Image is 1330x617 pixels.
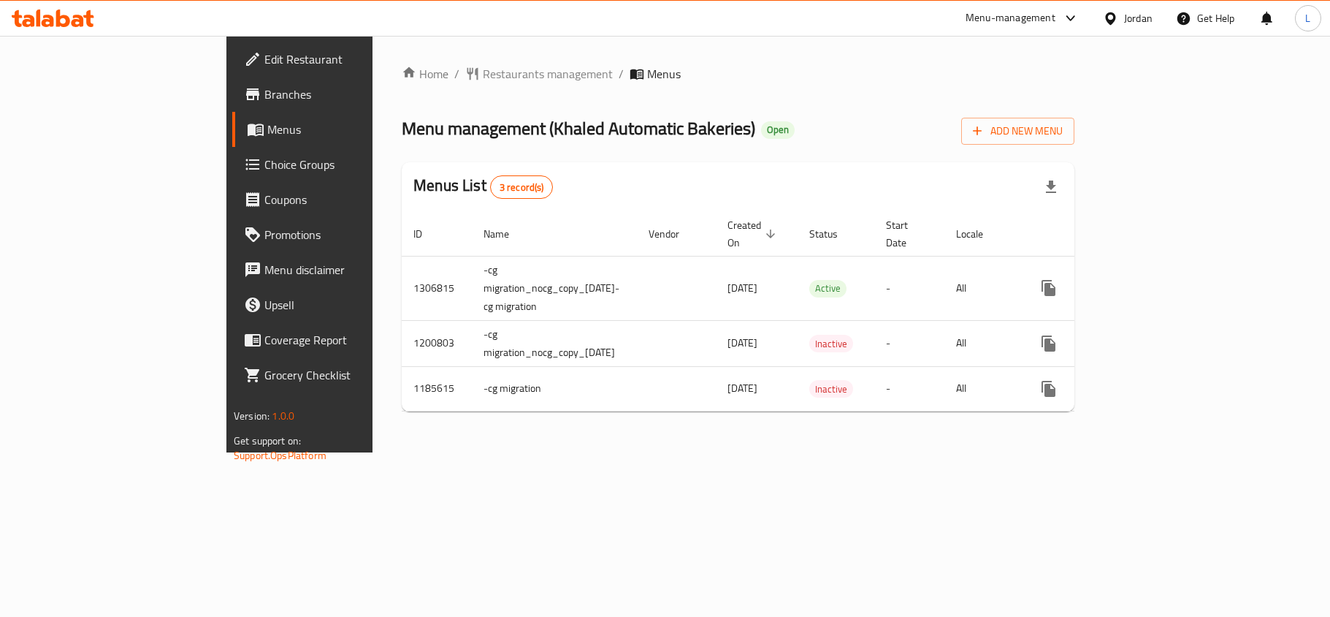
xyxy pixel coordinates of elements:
[483,65,613,83] span: Restaurants management
[490,175,554,199] div: Total records count
[264,331,437,349] span: Coverage Report
[491,181,553,194] span: 3 record(s)
[465,65,613,83] a: Restaurants management
[944,256,1020,320] td: All
[874,320,944,366] td: -
[267,121,437,138] span: Menus
[234,446,326,465] a: Support.OpsPlatform
[809,336,853,352] span: Inactive
[264,191,437,208] span: Coupons
[413,175,553,199] h2: Menus List
[472,256,637,320] td: -cg migration_nocg_copy_[DATE]-cg migration
[619,65,624,83] li: /
[484,225,528,243] span: Name
[809,280,846,297] span: Active
[1020,212,1183,257] th: Actions
[649,225,698,243] span: Vendor
[413,225,441,243] span: ID
[232,147,448,182] a: Choice Groups
[272,406,294,425] span: 1.0.0
[886,216,927,251] span: Start Date
[402,212,1183,412] table: enhanced table
[234,406,270,425] span: Version:
[1066,270,1101,306] button: Change Status
[809,380,853,398] div: Inactive
[1305,10,1310,26] span: L
[402,65,1074,83] nav: breadcrumb
[264,366,437,384] span: Grocery Checklist
[472,320,637,366] td: -cg migration_nocg_copy_[DATE]
[232,252,448,287] a: Menu disclaimer
[647,65,681,83] span: Menus
[727,333,757,352] span: [DATE]
[232,182,448,217] a: Coupons
[1033,170,1069,205] div: Export file
[944,320,1020,366] td: All
[944,366,1020,411] td: All
[809,381,853,398] span: Inactive
[1066,326,1101,361] button: Change Status
[966,10,1055,27] div: Menu-management
[727,279,757,298] span: [DATE]
[809,225,857,243] span: Status
[956,225,1002,243] span: Locale
[874,366,944,411] td: -
[232,287,448,322] a: Upsell
[232,322,448,357] a: Coverage Report
[454,65,459,83] li: /
[472,366,637,411] td: -cg migration
[727,379,757,398] span: [DATE]
[874,256,944,320] td: -
[232,357,448,393] a: Grocery Checklist
[264,226,437,243] span: Promotions
[232,217,448,252] a: Promotions
[1031,270,1066,306] button: more
[234,431,301,450] span: Get support on:
[973,122,1063,140] span: Add New Menu
[727,216,780,251] span: Created On
[264,261,437,279] span: Menu disclaimer
[232,42,448,77] a: Edit Restaurant
[264,156,437,173] span: Choice Groups
[232,112,448,147] a: Menus
[961,118,1074,145] button: Add New Menu
[264,296,437,314] span: Upsell
[402,112,755,145] span: Menu management ( Khaled Automatic Bakeries )
[1031,326,1066,361] button: more
[761,124,795,136] span: Open
[264,86,437,103] span: Branches
[264,50,437,68] span: Edit Restaurant
[1031,371,1066,406] button: more
[761,121,795,139] div: Open
[1124,10,1153,26] div: Jordan
[232,77,448,112] a: Branches
[1066,371,1101,406] button: Change Status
